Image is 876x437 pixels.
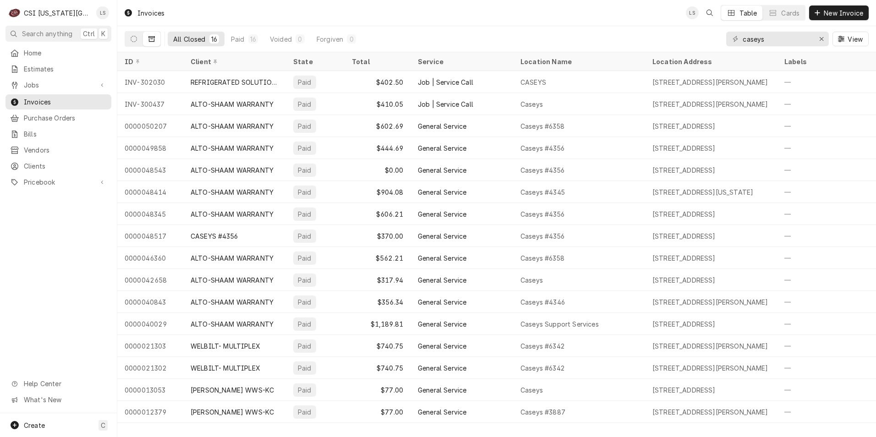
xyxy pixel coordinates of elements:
[191,297,274,307] div: ALTO-SHAAM WARRANTY
[418,319,466,329] div: General Service
[8,6,21,19] div: C
[520,165,564,175] div: Caseys #4356
[345,71,411,93] div: $402.50
[191,253,274,263] div: ALTO-SHAAM WARRANTY
[520,275,543,285] div: Caseys
[418,121,466,131] div: General Service
[418,253,466,263] div: General Service
[5,142,111,158] a: Vendors
[117,137,183,159] div: 0000049858
[24,395,106,404] span: What's New
[418,57,504,66] div: Service
[117,335,183,357] div: 0000021303
[191,57,277,66] div: Client
[652,253,716,263] div: [STREET_ADDRESS]
[418,297,466,307] div: General Service
[117,225,183,247] div: 0000048517
[173,34,206,44] div: All Closed
[297,121,312,131] div: Paid
[5,77,111,93] a: Go to Jobs
[191,275,274,285] div: ALTO-SHAAM WARRANTY
[5,94,111,109] a: Invoices
[8,6,21,19] div: CSI Kansas City's Avatar
[652,385,716,395] div: [STREET_ADDRESS]
[297,253,312,263] div: Paid
[520,231,564,241] div: Caseys #4356
[297,407,312,417] div: Paid
[520,385,543,395] div: Caseys
[418,363,466,373] div: General Service
[24,113,107,123] span: Purchase Orders
[781,8,799,18] div: Cards
[101,29,105,38] span: K
[345,335,411,357] div: $740.75
[652,297,768,307] div: [STREET_ADDRESS][PERSON_NAME]
[297,231,312,241] div: Paid
[117,71,183,93] div: INV-302030
[297,99,312,109] div: Paid
[686,6,699,19] div: Lindy Springer's Avatar
[814,32,829,46] button: Erase input
[297,34,303,44] div: 0
[520,297,565,307] div: Caseys #4346
[702,5,717,20] button: Open search
[191,143,274,153] div: ALTO-SHAAM WARRANTY
[191,165,274,175] div: ALTO-SHAAM WARRANTY
[297,363,312,373] div: Paid
[117,159,183,181] div: 0000048543
[297,297,312,307] div: Paid
[520,77,546,87] div: CASEYS
[345,137,411,159] div: $444.69
[418,143,466,153] div: General Service
[5,45,111,60] a: Home
[652,275,716,285] div: [STREET_ADDRESS]
[846,34,865,44] span: View
[345,93,411,115] div: $410.05
[652,231,716,241] div: [STREET_ADDRESS]
[822,8,865,18] span: New Invoice
[739,8,757,18] div: Table
[297,385,312,395] div: Paid
[250,34,256,44] div: 16
[520,407,565,417] div: Caseys #3887
[24,379,106,388] span: Help Center
[297,187,312,197] div: Paid
[191,341,260,351] div: WELBILT- MULTIPLEX
[418,385,466,395] div: General Service
[191,231,238,241] div: CASEYS #4356
[345,401,411,423] div: $77.00
[117,313,183,335] div: 0000040029
[297,275,312,285] div: Paid
[520,363,564,373] div: Caseys #6342
[5,110,111,126] a: Purchase Orders
[5,392,111,407] a: Go to What's New
[520,187,565,197] div: Caseys #4345
[809,5,869,20] button: New Invoice
[191,99,274,109] div: ALTO-SHAAM WARRANTY
[345,269,411,291] div: $317.94
[418,231,466,241] div: General Service
[24,48,107,58] span: Home
[24,8,91,18] div: CSI [US_STATE][GEOGRAPHIC_DATA]
[520,319,599,329] div: Caseys Support Services
[117,181,183,203] div: 0000048414
[293,57,337,66] div: State
[418,187,466,197] div: General Service
[191,319,274,329] div: ALTO-SHAAM WARRANTY
[24,177,93,187] span: Pricebook
[270,34,292,44] div: Voided
[5,376,111,391] a: Go to Help Center
[24,145,107,155] span: Vendors
[96,6,109,19] div: LS
[5,126,111,142] a: Bills
[520,209,564,219] div: Caseys #4356
[418,165,466,175] div: General Service
[297,165,312,175] div: Paid
[652,407,768,417] div: [STREET_ADDRESS][PERSON_NAME]
[652,77,768,87] div: [STREET_ADDRESS][PERSON_NAME]
[418,275,466,285] div: General Service
[24,129,107,139] span: Bills
[345,291,411,313] div: $356.34
[418,77,473,87] div: Job | Service Call
[520,253,564,263] div: Caseys #6358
